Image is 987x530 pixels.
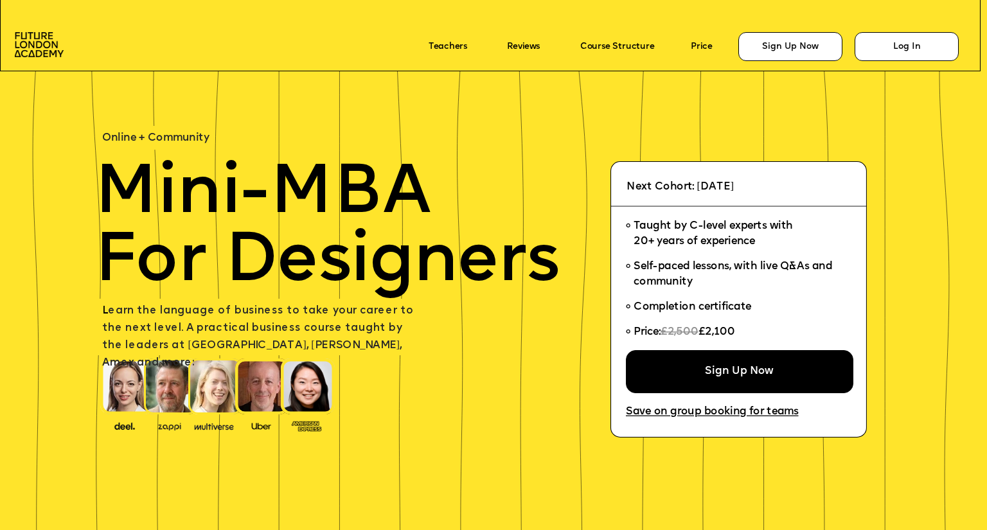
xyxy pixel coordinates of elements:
[94,229,559,298] span: For Designers
[634,327,661,338] span: Price:
[626,407,799,418] a: Save on group booking for teams
[150,420,189,431] img: image-b2f1584c-cbf7-4a77-bbe0-f56ae6ee31f2.png
[634,302,751,313] span: Completion certificate
[102,133,209,144] span: Online + Community
[627,182,734,193] span: Next Cohort: [DATE]
[661,327,698,338] span: £2,500
[102,305,416,368] span: earn the language of business to take your career to the next level. A practical business course ...
[429,42,467,51] a: Teachers
[580,42,655,51] a: Course Structure
[634,261,835,288] span: Self-paced lessons, with live Q&As and community
[102,305,108,316] span: L
[698,327,734,338] span: £2,100
[691,42,712,51] a: Price
[507,42,540,51] a: Reviews
[634,221,793,247] span: Taught by C-level experts with 20+ years of experience
[15,32,64,57] img: image-aac980e9-41de-4c2d-a048-f29dd30a0068.png
[105,419,144,432] img: image-388f4489-9820-4c53-9b08-f7df0b8d4ae2.png
[242,420,281,431] img: image-99cff0b2-a396-4aab-8550-cf4071da2cb9.png
[191,419,237,432] img: image-b7d05013-d886-4065-8d38-3eca2af40620.png
[287,418,326,433] img: image-93eab660-639c-4de6-957c-4ae039a0235a.png
[94,161,431,229] span: Mini-MBA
